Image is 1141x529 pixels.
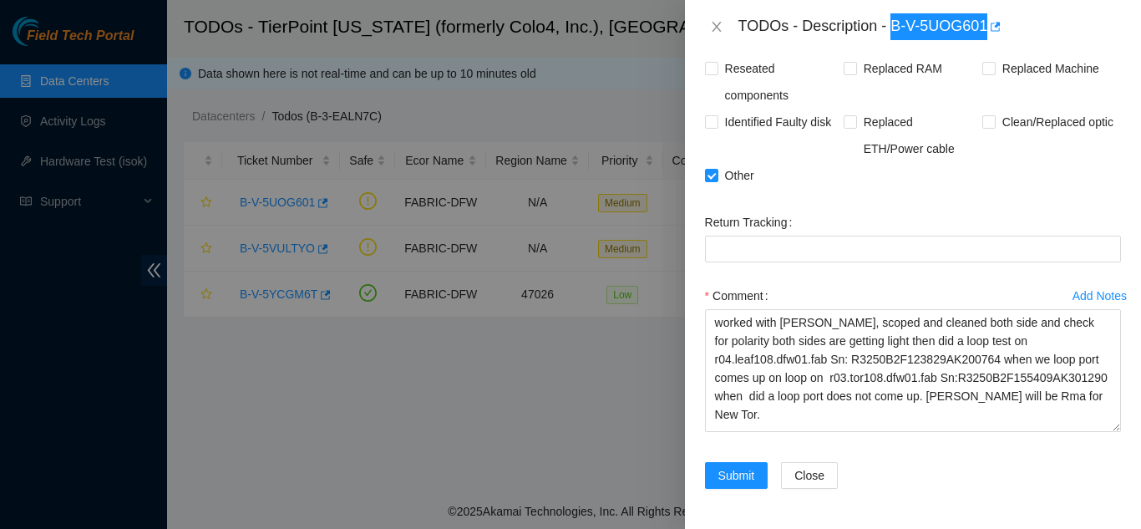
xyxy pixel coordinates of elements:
input: Return Tracking [705,236,1121,262]
span: Close [794,466,824,485]
button: Add Notes [1072,282,1128,309]
span: Replaced RAM [857,55,949,82]
span: Replaced ETH/Power cable [857,109,982,162]
button: Close [781,462,838,489]
textarea: Comment [705,309,1121,432]
span: Other [718,162,761,189]
label: Comment [705,282,775,309]
div: TODOs - Description - B-V-5UOG601 [738,13,1121,40]
span: Clean/Replaced optic [996,109,1120,135]
button: Submit [705,462,768,489]
span: Replaced Machine [996,55,1106,82]
span: Submit [718,466,755,485]
span: Reseated components [718,55,844,109]
span: Identified Faulty disk [718,109,839,135]
button: Close [705,19,728,35]
label: Return Tracking [705,209,799,236]
div: Add Notes [1073,290,1127,302]
span: close [710,20,723,33]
